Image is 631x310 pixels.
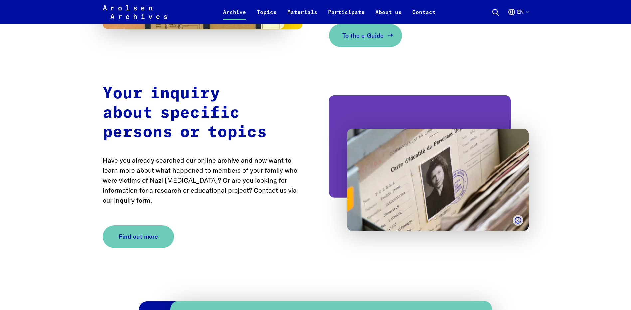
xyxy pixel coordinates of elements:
a: Contact [407,8,441,24]
a: About us [370,8,407,24]
a: Materials [282,8,323,24]
a: Participate [323,8,370,24]
p: Have you already searched our online archive and now want to learn more about what happened to me... [103,155,302,205]
a: To the e-Guide [329,24,402,47]
nav: Primary [218,4,441,20]
button: Show caption [513,215,523,226]
button: English, language selection [508,8,529,24]
a: Find out more [103,225,174,248]
a: Archive [218,8,251,24]
span: To the e-Guide [342,31,384,40]
span: Find out more [119,232,158,241]
a: Topics [251,8,282,24]
h2: Your inquiry about specific persons or topics [103,84,302,142]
